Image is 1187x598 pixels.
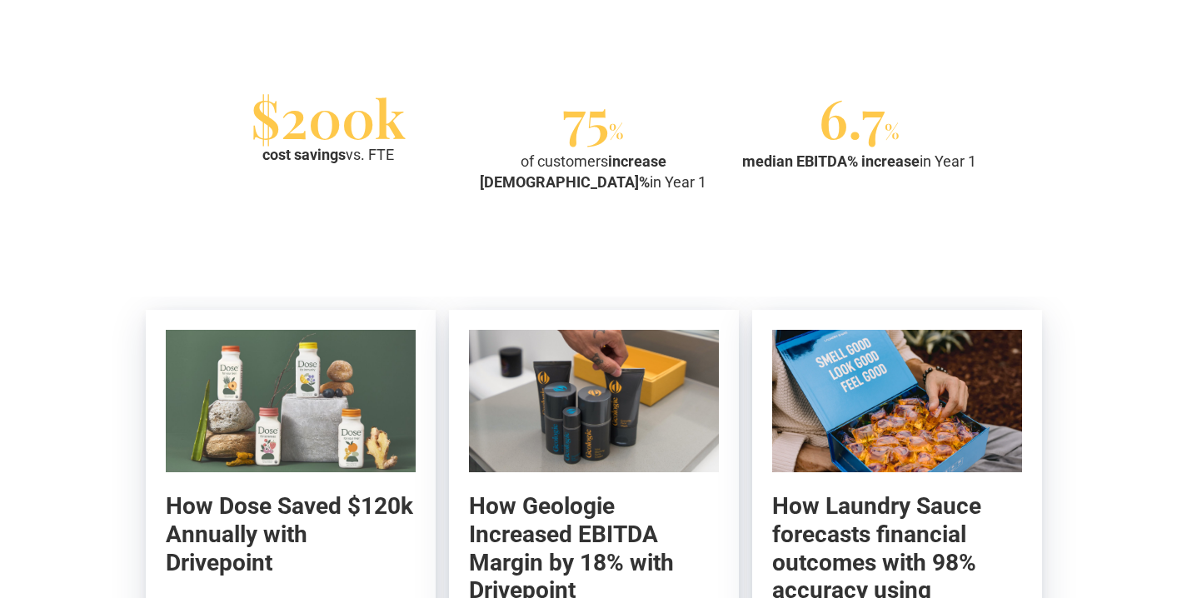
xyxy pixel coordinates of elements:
[742,152,920,170] strong: median EBITDA% increase
[262,146,346,163] strong: cost savings
[742,151,976,172] div: in Year 1
[885,117,900,144] span: %
[262,144,394,165] div: vs. FTE
[166,330,416,473] img: How Dose Saved $120k Annually with Drivepoint
[562,82,609,152] span: 75
[819,82,885,152] span: 6.7
[609,117,624,144] span: %
[251,97,406,137] div: $200k
[166,492,416,576] h5: How Dose Saved $120k Annually with Drivepoint
[467,151,720,192] div: of customers in Year 1
[772,330,1022,473] img: How Laundry Sauce forecasts financial outcomes with 98% accuracy using Drivepoint
[469,330,719,473] img: How Geologie Increased EBITDA Margin by 18% with Drivepoint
